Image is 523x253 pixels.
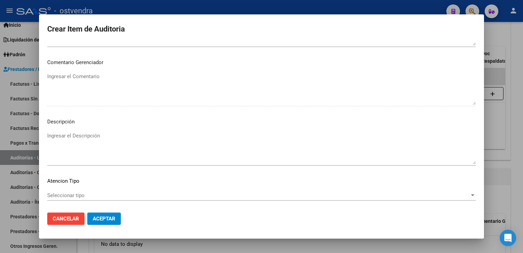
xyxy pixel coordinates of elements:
span: Aceptar [93,216,115,222]
button: Aceptar [87,213,121,225]
p: Atencion Tipo [47,177,476,185]
span: Seleccionar tipo [47,192,470,198]
p: Comentario Gerenciador [47,59,476,67]
div: Open Intercom Messenger [500,230,516,246]
button: Cancelar [47,213,85,225]
h2: Crear Item de Auditoria [47,23,476,36]
span: Cancelar [53,216,79,222]
p: Descripción [47,118,476,126]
